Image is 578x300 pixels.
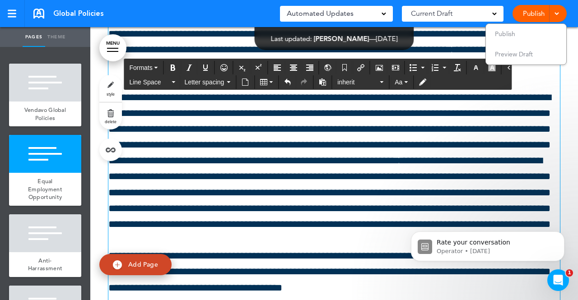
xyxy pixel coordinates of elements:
[397,212,578,276] iframe: Intercom notifications message
[495,50,533,58] span: Preview Draft
[314,34,369,43] span: [PERSON_NAME]
[113,260,122,269] img: add.svg
[129,78,170,87] span: Line Space
[503,61,518,74] div: Source code
[99,254,172,275] a: Add Page
[415,75,430,89] div: Toggle Tracking Changes
[519,5,548,22] a: Publish
[9,252,81,277] a: Anti-Harrassment
[99,34,126,61] a: MENU
[271,34,312,43] span: Last updated:
[24,106,66,122] span: Vendavo Global Policies
[271,35,398,42] div: —
[107,91,115,97] span: style
[296,75,312,89] div: Redo
[9,173,81,206] a: Equal Employment Opportunity
[388,61,403,74] div: Insert/edit media
[495,30,515,38] span: Publish
[256,75,277,89] div: Table
[45,27,68,47] a: Theme
[411,7,452,20] span: Current Draft
[280,75,295,89] div: Undo
[129,64,152,71] span: Formats
[128,260,158,268] span: Add Page
[287,7,354,20] span: Automated Updates
[286,61,301,74] div: Align center
[376,34,398,43] span: [DATE]
[547,269,569,291] iframe: Intercom live chat
[302,61,317,74] div: Align right
[238,75,253,89] div: Insert document
[105,119,117,124] span: delete
[28,177,62,201] span: Equal Employment Opportunity
[270,61,285,74] div: Align left
[198,61,213,74] div: Underline
[321,61,336,74] div: Insert/Edit global anchor link
[251,61,266,74] div: Superscript
[353,61,368,74] div: Insert/edit airmason link
[395,78,402,86] span: Aa
[184,78,225,87] span: Letter spacing
[99,102,122,129] a: delete
[99,75,122,102] a: style
[337,78,378,87] span: inherit
[23,27,45,47] a: Pages
[406,61,427,74] div: Bullet list
[315,75,330,89] div: Paste as text
[9,102,81,126] a: Vendavo Global Policies
[182,61,197,74] div: Italic
[53,9,104,18] span: Global Policies
[450,61,465,74] div: Clear formatting
[337,61,352,74] div: Anchor
[566,269,573,277] span: 1
[165,61,181,74] div: Bold
[28,257,62,272] span: Anti-Harrassment
[428,61,449,74] div: Numbered list
[372,61,387,74] div: Airmason image
[235,61,250,74] div: Subscript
